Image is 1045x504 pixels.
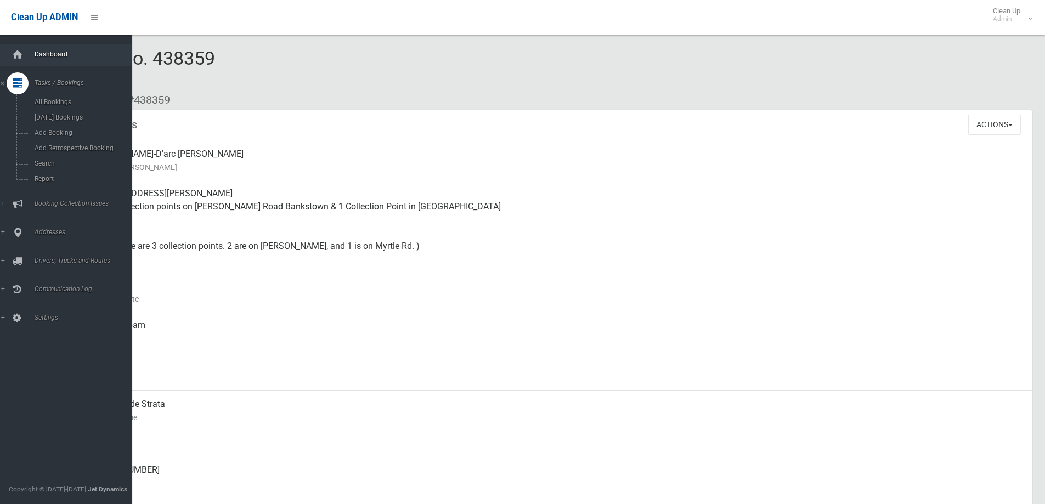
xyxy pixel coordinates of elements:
[31,144,131,152] span: Add Retrospective Booking
[88,273,1023,312] div: [DATE]
[48,47,215,90] span: Booking No. 438359
[88,437,1023,450] small: Mobile
[88,233,1023,273] div: Other (There are 3 collection points. 2 are on [PERSON_NAME], and 1 is on Myrtle Rd. )
[31,257,140,264] span: Drivers, Trucks and Routes
[88,371,1023,384] small: Zone
[88,411,1023,424] small: Contact Name
[88,312,1023,352] div: [DATE] 7:06am
[968,115,1021,135] button: Actions
[31,200,140,207] span: Booking Collection Issues
[88,141,1023,180] div: [PERSON_NAME]-D'arc [PERSON_NAME]
[31,285,140,293] span: Communication Log
[88,332,1023,345] small: Collected At
[88,253,1023,266] small: Pickup Point
[88,352,1023,391] div: [DATE]
[31,160,131,167] span: Search
[31,175,131,183] span: Report
[88,485,127,493] strong: Jet Dynamics
[88,457,1023,496] div: [PHONE_NUMBER]
[31,129,131,137] span: Add Booking
[993,15,1020,23] small: Admin
[31,314,140,321] span: Settings
[31,98,131,106] span: All Bookings
[31,114,131,121] span: [DATE] Bookings
[88,292,1023,305] small: Collection Date
[9,485,86,493] span: Copyright © [DATE]-[DATE]
[31,79,140,87] span: Tasks / Bookings
[31,228,140,236] span: Addresses
[987,7,1031,23] span: Clean Up
[11,12,78,22] span: Clean Up ADMIN
[88,477,1023,490] small: Landline
[120,90,170,110] li: #438359
[88,180,1023,233] div: [STREET_ADDRESS][PERSON_NAME] 2 Collection points on [PERSON_NAME] Road Bankstown & 1 Collection ...
[88,391,1023,431] div: Rye Westside Strata
[88,161,1023,174] small: Name of [PERSON_NAME]
[31,50,140,58] span: Dashboard
[88,213,1023,226] small: Address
